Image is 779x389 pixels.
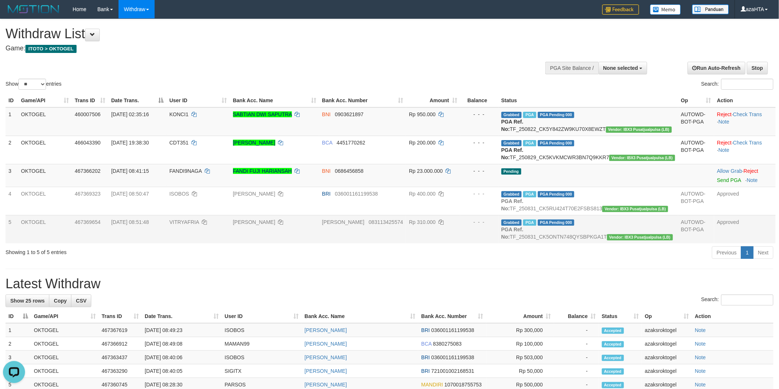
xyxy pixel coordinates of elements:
th: ID [6,94,18,107]
b: PGA Ref. No: [501,119,524,132]
span: BCA [421,341,431,347]
img: panduan.png [692,4,729,14]
span: Accepted [602,341,624,347]
span: PGA Pending [538,112,575,118]
td: azaksroktogel [642,323,692,337]
span: CSV [76,298,87,304]
a: Next [753,246,773,259]
label: Search: [701,295,773,306]
a: Note [695,327,706,333]
a: Note [695,354,706,360]
th: Status: activate to sort column ascending [599,310,642,323]
a: Note [695,382,706,388]
h1: Withdraw List [6,26,512,41]
span: BCA [322,140,332,146]
span: [DATE] 02:35:16 [111,111,149,117]
td: 467363437 [99,351,142,364]
span: Pending [501,168,521,175]
span: Vendor URL: https://dashboard.q2checkout.com/secure [607,234,673,240]
td: [DATE] 08:40:05 [142,364,222,378]
span: Grabbed [501,140,522,146]
span: PGA Pending [538,140,575,146]
div: - - - [463,139,496,146]
span: Vendor URL: https://dashboard.q2checkout.com/secure [609,155,675,161]
th: Op: activate to sort column ascending [678,94,714,107]
td: TF_250831_CK5RU424T70E2FSBS813 [498,187,678,215]
td: OKTOGEL [31,337,99,351]
td: SIGITX [222,364,302,378]
td: - [554,337,599,351]
span: BRI [421,327,430,333]
span: 460007506 [75,111,101,117]
td: Approved [714,187,776,215]
span: Copy 083113425574 to clipboard [369,219,403,225]
td: [DATE] 08:49:08 [142,337,222,351]
td: · · [714,136,776,164]
td: OKTOGEL [18,164,72,187]
td: Rp 503,000 [486,351,554,364]
td: 4 [6,187,18,215]
a: Note [719,147,730,153]
a: Note [747,177,758,183]
a: [PERSON_NAME] [233,140,275,146]
td: OKTOGEL [31,323,99,337]
td: Rp 100,000 [486,337,554,351]
span: KONCI1 [169,111,188,117]
a: [PERSON_NAME] [304,354,347,360]
span: BRI [322,191,331,197]
td: TF_250822_CK5Y842ZW9KU70X8EWZT [498,107,678,136]
td: Rp 50,000 [486,364,554,378]
td: · · [714,107,776,136]
span: Rp 310.000 [409,219,436,225]
td: Approved [714,215,776,243]
a: SABTIAN DWI SAPUTRA [233,111,292,117]
div: Showing 1 to 5 of 5 entries [6,246,319,256]
span: 467369323 [75,191,101,197]
span: Accepted [602,368,624,375]
td: 467363290 [99,364,142,378]
label: Show entries [6,79,61,90]
span: Copy 4451770262 to clipboard [337,140,366,146]
span: 466043390 [75,140,101,146]
td: OKTOGEL [18,215,72,243]
span: Copy 036001161199538 to clipboard [335,191,378,197]
td: 467367619 [99,323,142,337]
a: [PERSON_NAME] [233,191,275,197]
span: · [717,168,744,174]
div: - - - [463,111,496,118]
span: [DATE] 08:41:15 [111,168,149,174]
span: [DATE] 08:51:48 [111,219,149,225]
span: CDT351 [169,140,188,146]
div: PGA Site Balance / [545,62,598,74]
a: [PERSON_NAME] [233,219,275,225]
th: Date Trans.: activate to sort column ascending [142,310,222,323]
a: Reject [744,168,758,174]
td: AUTOWD-BOT-PGA [678,215,714,243]
div: - - - [463,190,496,197]
h4: Game: [6,45,512,52]
a: Note [695,341,706,347]
button: None selected [599,62,648,74]
span: Copy 0903621897 to clipboard [335,111,364,117]
a: Send PGA [717,177,741,183]
span: [DATE] 19:38:30 [111,140,149,146]
select: Showentries [18,79,46,90]
span: Copy 1070018755753 to clipboard [445,382,482,388]
span: Grabbed [501,220,522,226]
span: Marked by azaksroktogel [523,220,536,226]
th: Bank Acc. Number: activate to sort column ascending [319,94,406,107]
span: Rp 200.000 [409,140,436,146]
td: 3 [6,351,31,364]
span: 467366202 [75,168,101,174]
td: TF_250829_CK5KVKMCWR3BN7Q9KKR7 [498,136,678,164]
td: AUTOWD-BOT-PGA [678,187,714,215]
td: ISOBOS [222,351,302,364]
th: User ID: activate to sort column ascending [166,94,230,107]
th: Date Trans.: activate to sort column descending [108,94,166,107]
td: OKTOGEL [18,136,72,164]
a: Copy [49,295,71,307]
th: Op: activate to sort column ascending [642,310,692,323]
span: VITRYAFRIA [169,219,199,225]
span: Marked by azaksroktogel [523,140,536,146]
td: 2 [6,337,31,351]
